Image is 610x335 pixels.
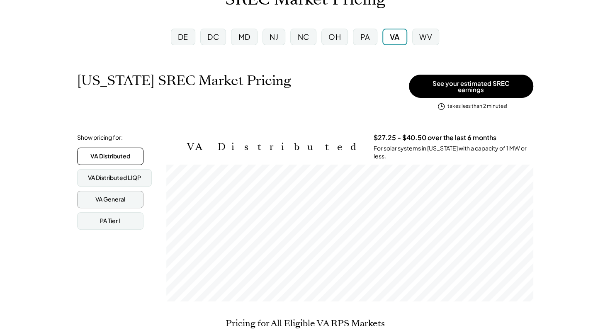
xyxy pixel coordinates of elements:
button: See your estimated SREC earnings [409,75,533,98]
div: OH [328,32,341,42]
div: VA Distributed [90,152,130,160]
div: MD [238,32,250,42]
div: VA Distributed LIQP [88,174,141,182]
h2: Pricing for All Eligible VA RPS Markets [226,318,385,329]
div: DC [207,32,219,42]
div: DE [178,32,188,42]
div: VA [390,32,400,42]
div: PA [360,32,370,42]
h1: [US_STATE] SREC Market Pricing [77,73,291,89]
div: WV [419,32,432,42]
h2: VA Distributed [187,141,361,153]
div: Show pricing for: [77,134,123,142]
div: PA Tier I [100,217,120,225]
div: For solar systems in [US_STATE] with a capacity of 1 MW or less. [374,144,533,160]
div: NC [297,32,309,42]
div: VA General [95,195,125,204]
div: takes less than 2 minutes! [447,103,507,110]
h3: $27.25 - $40.50 over the last 6 months [374,134,496,142]
div: NJ [270,32,278,42]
